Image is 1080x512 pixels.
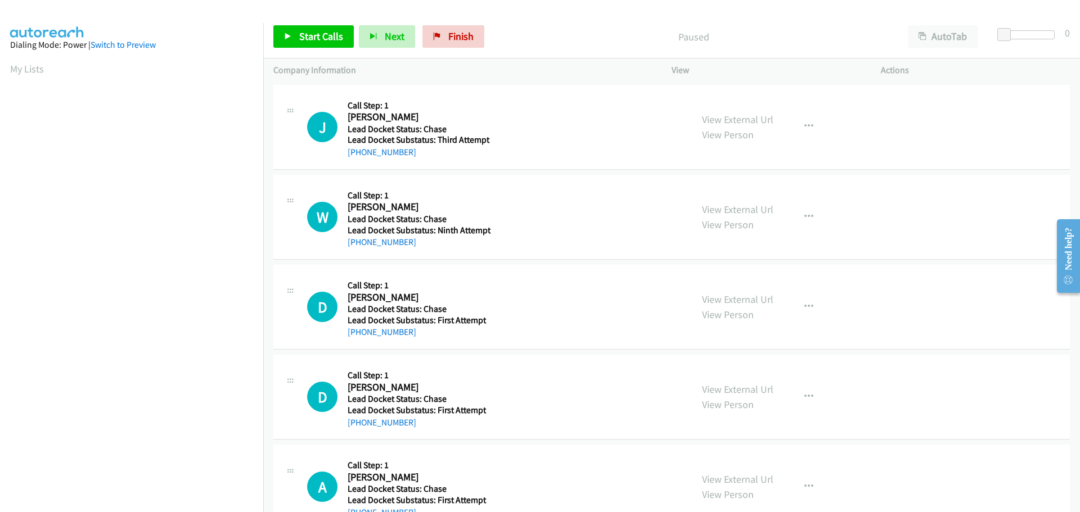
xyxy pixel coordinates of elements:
[348,483,497,495] h5: Lead Docket Status: Chase
[499,29,888,44] p: Paused
[359,25,415,48] button: Next
[348,315,497,326] h5: Lead Docket Substatus: First Attempt
[348,471,497,484] h2: [PERSON_NAME]
[307,382,337,412] div: The call is yet to be attempted
[348,201,497,214] h2: [PERSON_NAME]
[672,64,861,77] p: View
[422,25,484,48] a: Finish
[702,293,773,306] a: View External Url
[91,39,156,50] a: Switch to Preview
[348,327,416,337] a: [PHONE_NUMBER]
[348,381,497,394] h2: [PERSON_NAME]
[448,30,474,43] span: Finish
[1003,30,1055,39] div: Delay between calls (in seconds)
[1047,211,1080,301] iframe: Resource Center
[702,218,754,231] a: View Person
[348,225,497,236] h5: Lead Docket Substatus: Ninth Attempt
[702,203,773,216] a: View External Url
[348,147,416,157] a: [PHONE_NUMBER]
[881,64,1070,77] p: Actions
[307,472,337,502] div: The call is yet to be attempted
[348,370,497,381] h5: Call Step: 1
[348,124,497,135] h5: Lead Docket Status: Chase
[307,292,337,322] div: The call is yet to be attempted
[348,111,497,124] h2: [PERSON_NAME]
[348,303,497,315] h5: Lead Docket Status: Chase
[348,405,497,416] h5: Lead Docket Substatus: First Attempt
[307,112,337,142] h1: J
[307,292,337,322] h1: D
[702,128,754,141] a: View Person
[10,62,44,75] a: My Lists
[348,393,497,405] h5: Lead Docket Status: Chase
[348,100,497,111] h5: Call Step: 1
[348,190,497,201] h5: Call Step: 1
[307,202,337,232] div: The call is yet to be attempted
[299,30,343,43] span: Start Calls
[307,202,337,232] h1: W
[10,38,253,52] div: Dialing Mode: Power |
[273,64,651,77] p: Company Information
[348,134,497,146] h5: Lead Docket Substatus: Third Attempt
[1065,25,1070,40] div: 0
[908,25,978,48] button: AutoTab
[348,214,497,225] h5: Lead Docket Status: Chase
[702,308,754,321] a: View Person
[307,382,337,412] h1: D
[348,237,416,247] a: [PHONE_NUMBER]
[702,383,773,396] a: View External Url
[273,25,354,48] a: Start Calls
[702,398,754,411] a: View Person
[702,488,754,501] a: View Person
[702,473,773,486] a: View External Url
[348,280,497,291] h5: Call Step: 1
[348,495,497,506] h5: Lead Docket Substatus: First Attempt
[348,291,497,304] h2: [PERSON_NAME]
[348,460,497,471] h5: Call Step: 1
[307,472,337,502] h1: A
[385,30,404,43] span: Next
[702,113,773,126] a: View External Url
[348,417,416,428] a: [PHONE_NUMBER]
